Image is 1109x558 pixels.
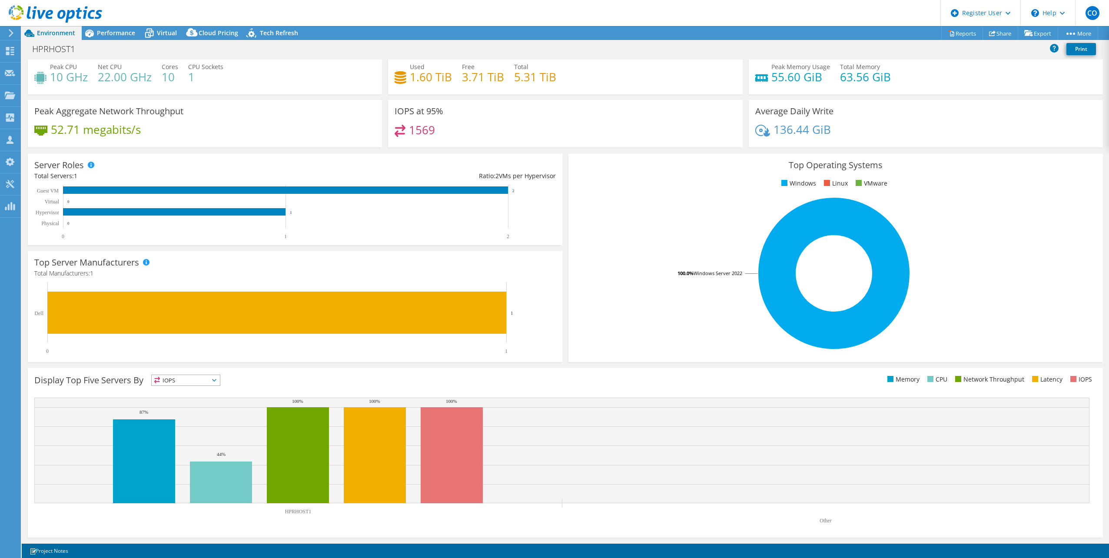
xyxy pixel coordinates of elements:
span: Cores [162,63,178,71]
svg: \n [1031,9,1039,17]
span: Peak Memory Usage [771,63,830,71]
div: Total Servers: [34,171,295,181]
span: Environment [37,29,75,37]
text: Physical [41,220,59,226]
text: 1 [505,348,508,354]
span: Performance [97,29,135,37]
text: Dell [34,310,43,316]
text: 0 [67,221,70,226]
h3: Peak Aggregate Network Throughput [34,106,183,116]
h3: Top Server Manufacturers [34,258,139,267]
text: 1 [284,233,287,239]
a: Export [1018,27,1058,40]
span: Net CPU [98,63,122,71]
li: Latency [1030,375,1063,384]
tspan: Windows Server 2022 [694,270,742,276]
text: 1 [511,310,513,316]
span: IOPS [152,375,220,385]
text: 2 [507,233,509,239]
h4: 1569 [409,125,435,135]
h3: IOPS at 95% [395,106,443,116]
li: VMware [853,179,887,188]
text: Guest VM [37,188,59,194]
span: Virtual [157,29,177,37]
h4: 136.44 GiB [774,125,831,134]
span: Total [514,63,528,71]
span: Used [410,63,425,71]
text: Virtual [45,199,60,205]
a: More [1058,27,1098,40]
h4: 3.71 TiB [462,72,504,82]
text: Hypervisor [36,209,59,216]
h4: 10 [162,72,178,82]
li: Memory [885,375,920,384]
span: Peak CPU [50,63,77,71]
span: 2 [495,172,499,180]
h4: 22.00 GHz [98,72,152,82]
h4: 55.60 GiB [771,72,830,82]
h3: Average Daily Write [755,106,833,116]
text: 100% [369,399,380,404]
li: Windows [779,179,816,188]
text: 100% [292,399,303,404]
li: Network Throughput [953,375,1024,384]
span: 1 [90,269,93,277]
span: CPU Sockets [188,63,223,71]
span: 1 [74,172,77,180]
h4: 1 [188,72,223,82]
text: 0 [62,233,64,239]
span: Free [462,63,475,71]
h4: 5.31 TiB [514,72,556,82]
h3: Server Roles [34,160,84,170]
li: CPU [925,375,947,384]
span: CO [1086,6,1099,20]
text: 0 [67,199,70,204]
h1: HPRHOST1 [28,44,89,54]
h4: 52.71 megabits/s [51,125,141,134]
h4: 1.60 TiB [410,72,452,82]
span: Cloud Pricing [199,29,238,37]
tspan: 100.0% [677,270,694,276]
text: Other [820,518,831,524]
div: Ratio: VMs per Hypervisor [295,171,556,181]
text: 1 [290,210,292,215]
a: Reports [941,27,983,40]
text: 0 [46,348,49,354]
h4: 63.56 GiB [840,72,891,82]
text: 87% [139,409,148,415]
h4: 10 GHz [50,72,88,82]
text: 44% [217,452,226,457]
h4: Total Manufacturers: [34,269,556,278]
span: Total Memory [840,63,880,71]
h3: Top Operating Systems [575,160,1096,170]
text: HPRHOST1 [285,508,312,515]
a: Print [1066,43,1096,55]
a: Share [983,27,1018,40]
text: 2 [512,189,515,193]
li: Linux [822,179,848,188]
a: Project Notes [23,545,74,556]
li: IOPS [1068,375,1092,384]
text: 100% [446,399,457,404]
span: Tech Refresh [260,29,298,37]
